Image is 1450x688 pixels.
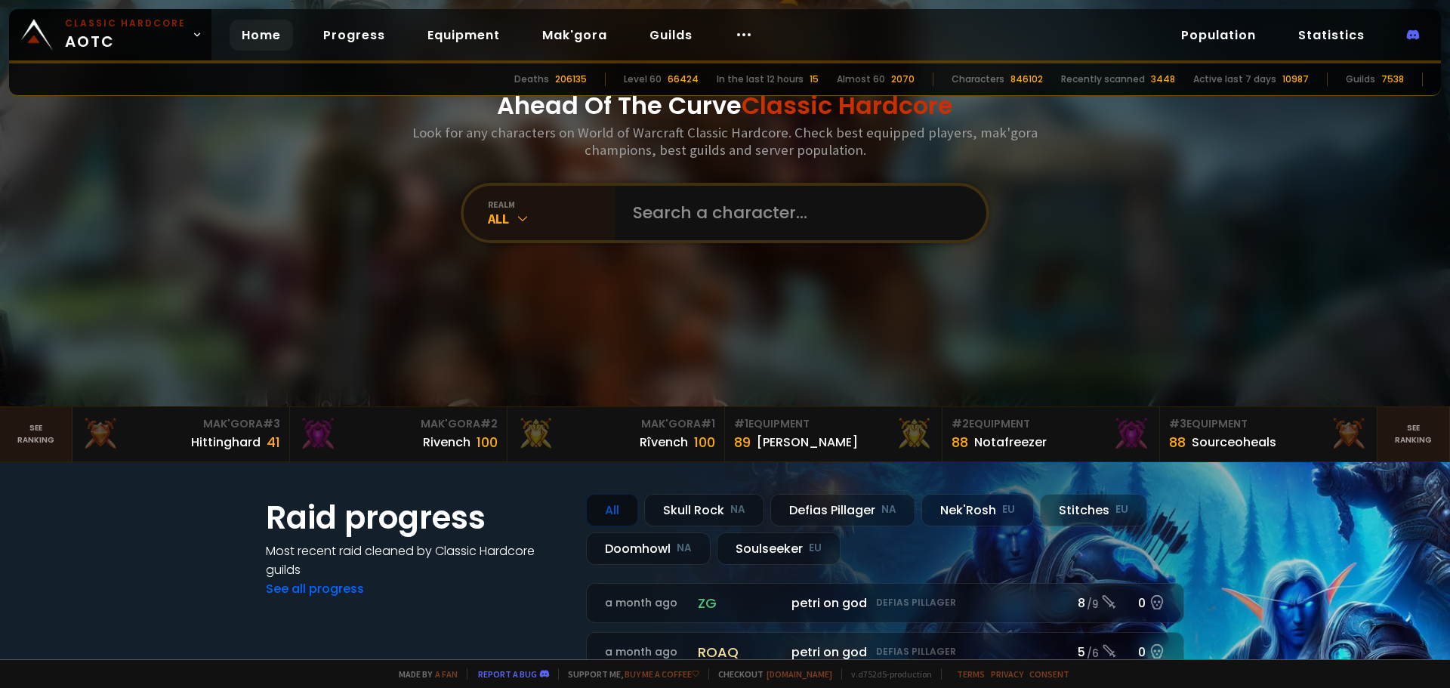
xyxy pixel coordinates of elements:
[770,494,915,526] div: Defias Pillager
[191,433,261,452] div: Hittinghard
[497,88,953,124] h1: Ahead Of The Curve
[624,186,968,240] input: Search a character...
[65,17,186,30] small: Classic Hardcore
[921,494,1034,526] div: Nek'Rosh
[637,20,705,51] a: Guilds
[717,532,841,565] div: Soulseeker
[1169,416,1368,432] div: Equipment
[957,668,985,680] a: Terms
[974,433,1047,452] div: Notafreezer
[65,17,186,53] span: AOTC
[266,541,568,579] h4: Most recent raid cleaned by Classic Hardcore guilds
[809,541,822,556] small: EU
[1061,73,1145,86] div: Recently scanned
[1029,668,1069,680] a: Consent
[677,541,692,556] small: NA
[668,73,699,86] div: 66424
[734,432,751,452] div: 89
[480,416,498,431] span: # 2
[1346,73,1375,86] div: Guilds
[390,668,458,680] span: Made by
[1040,494,1147,526] div: Stitches
[530,20,619,51] a: Mak'gora
[640,433,688,452] div: Rîvench
[891,73,915,86] div: 2070
[757,433,858,452] div: [PERSON_NAME]
[477,432,498,452] div: 100
[266,580,364,597] a: See all progress
[991,668,1023,680] a: Privacy
[1169,20,1268,51] a: Population
[230,20,293,51] a: Home
[625,668,699,680] a: Buy me a coffee
[734,416,933,432] div: Equipment
[837,73,885,86] div: Almost 60
[1151,73,1175,86] div: 3448
[586,583,1184,623] a: a month agozgpetri on godDefias Pillager8 /90
[734,416,748,431] span: # 1
[423,433,470,452] div: Rivench
[624,73,662,86] div: Level 60
[1010,73,1043,86] div: 846102
[263,416,280,431] span: # 3
[725,407,942,461] a: #1Equipment89[PERSON_NAME]
[810,73,819,86] div: 15
[435,668,458,680] a: a fan
[1002,502,1015,517] small: EU
[701,416,715,431] span: # 1
[586,532,711,565] div: Doomhowl
[1381,73,1404,86] div: 7538
[406,124,1044,159] h3: Look for any characters on World of Warcraft Classic Hardcore. Check best equipped players, mak'g...
[1193,73,1276,86] div: Active last 7 days
[1192,433,1276,452] div: Sourceoheals
[767,668,832,680] a: [DOMAIN_NAME]
[478,668,537,680] a: Report a bug
[299,416,498,432] div: Mak'Gora
[730,502,745,517] small: NA
[72,407,290,461] a: Mak'Gora#3Hittinghard41
[708,668,832,680] span: Checkout
[952,416,1150,432] div: Equipment
[881,502,896,517] small: NA
[942,407,1160,461] a: #2Equipment88Notafreezer
[267,432,280,452] div: 41
[717,73,804,86] div: In the last 12 hours
[1377,407,1450,461] a: Seeranking
[517,416,715,432] div: Mak'Gora
[558,668,699,680] span: Support me,
[694,432,715,452] div: 100
[290,407,507,461] a: Mak'Gora#2Rivench100
[952,73,1004,86] div: Characters
[266,494,568,541] h1: Raid progress
[555,73,587,86] div: 206135
[415,20,512,51] a: Equipment
[311,20,397,51] a: Progress
[952,432,968,452] div: 88
[1282,73,1309,86] div: 10987
[1286,20,1377,51] a: Statistics
[1115,502,1128,517] small: EU
[952,416,969,431] span: # 2
[586,494,638,526] div: All
[644,494,764,526] div: Skull Rock
[841,668,932,680] span: v. d752d5 - production
[82,416,280,432] div: Mak'Gora
[514,73,549,86] div: Deaths
[1169,432,1186,452] div: 88
[488,210,615,227] div: All
[488,199,615,210] div: realm
[742,88,953,122] span: Classic Hardcore
[1169,416,1186,431] span: # 3
[1160,407,1377,461] a: #3Equipment88Sourceoheals
[9,9,211,60] a: Classic HardcoreAOTC
[507,407,725,461] a: Mak'Gora#1Rîvench100
[586,632,1184,672] a: a month agoroaqpetri on godDefias Pillager5 /60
